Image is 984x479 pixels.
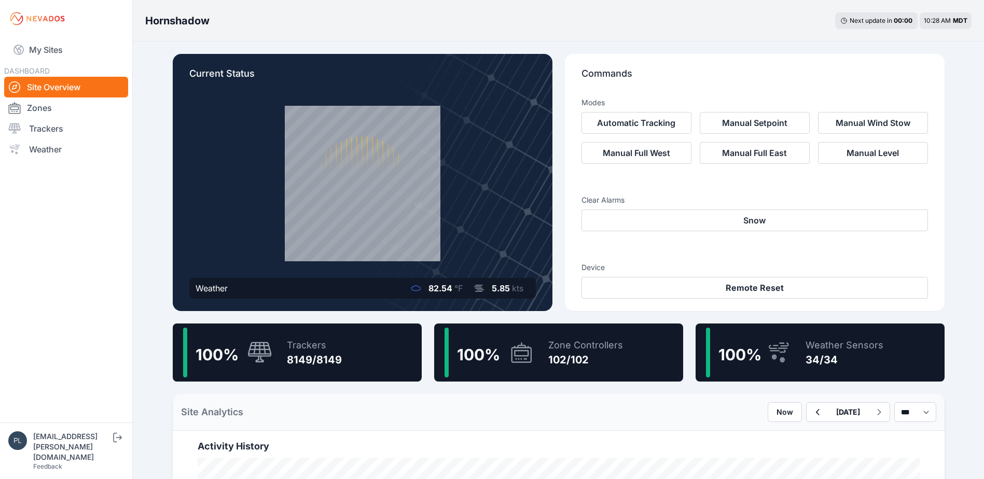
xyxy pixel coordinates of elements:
[828,403,868,421] button: [DATE]
[581,112,691,134] button: Automatic Tracking
[189,66,536,89] p: Current Status
[818,112,928,134] button: Manual Wind Stow
[806,353,883,367] div: 34/34
[581,142,691,164] button: Manual Full West
[196,282,228,294] div: Weather
[8,431,27,450] img: plsmith@sundt.com
[700,112,810,134] button: Manual Setpoint
[924,17,951,24] span: 10:28 AM
[145,13,210,28] h3: Hornshadow
[4,139,128,160] a: Weather
[287,338,342,353] div: Trackers
[512,283,523,293] span: kts
[181,405,243,419] h2: Site Analytics
[548,353,623,367] div: 102/102
[4,97,128,118] a: Zones
[581,209,928,231] button: Snow
[4,66,50,75] span: DASHBOARD
[173,323,422,382] a: 100%Trackers8149/8149
[434,323,683,382] a: 100%Zone Controllers102/102
[718,345,761,364] span: 100 %
[581,195,928,205] h3: Clear Alarms
[4,37,128,62] a: My Sites
[454,283,463,293] span: °F
[548,338,623,353] div: Zone Controllers
[33,431,111,462] div: [EMAIL_ADDRESS][PERSON_NAME][DOMAIN_NAME]
[196,345,239,364] span: 100 %
[8,10,66,27] img: Nevados
[198,439,920,454] h2: Activity History
[700,142,810,164] button: Manual Full East
[492,283,510,293] span: 5.85
[768,402,802,422] button: Now
[818,142,928,164] button: Manual Level
[4,118,128,139] a: Trackers
[4,77,128,97] a: Site Overview
[428,283,452,293] span: 82.54
[953,17,967,24] span: MDT
[457,345,500,364] span: 100 %
[850,17,892,24] span: Next update in
[287,353,342,367] div: 8149/8149
[33,462,62,470] a: Feedback
[894,17,912,25] div: 00 : 00
[581,97,605,108] h3: Modes
[145,7,210,34] nav: Breadcrumb
[696,323,945,382] a: 100%Weather Sensors34/34
[806,338,883,353] div: Weather Sensors
[581,277,928,299] button: Remote Reset
[581,66,928,89] p: Commands
[581,262,928,273] h3: Device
